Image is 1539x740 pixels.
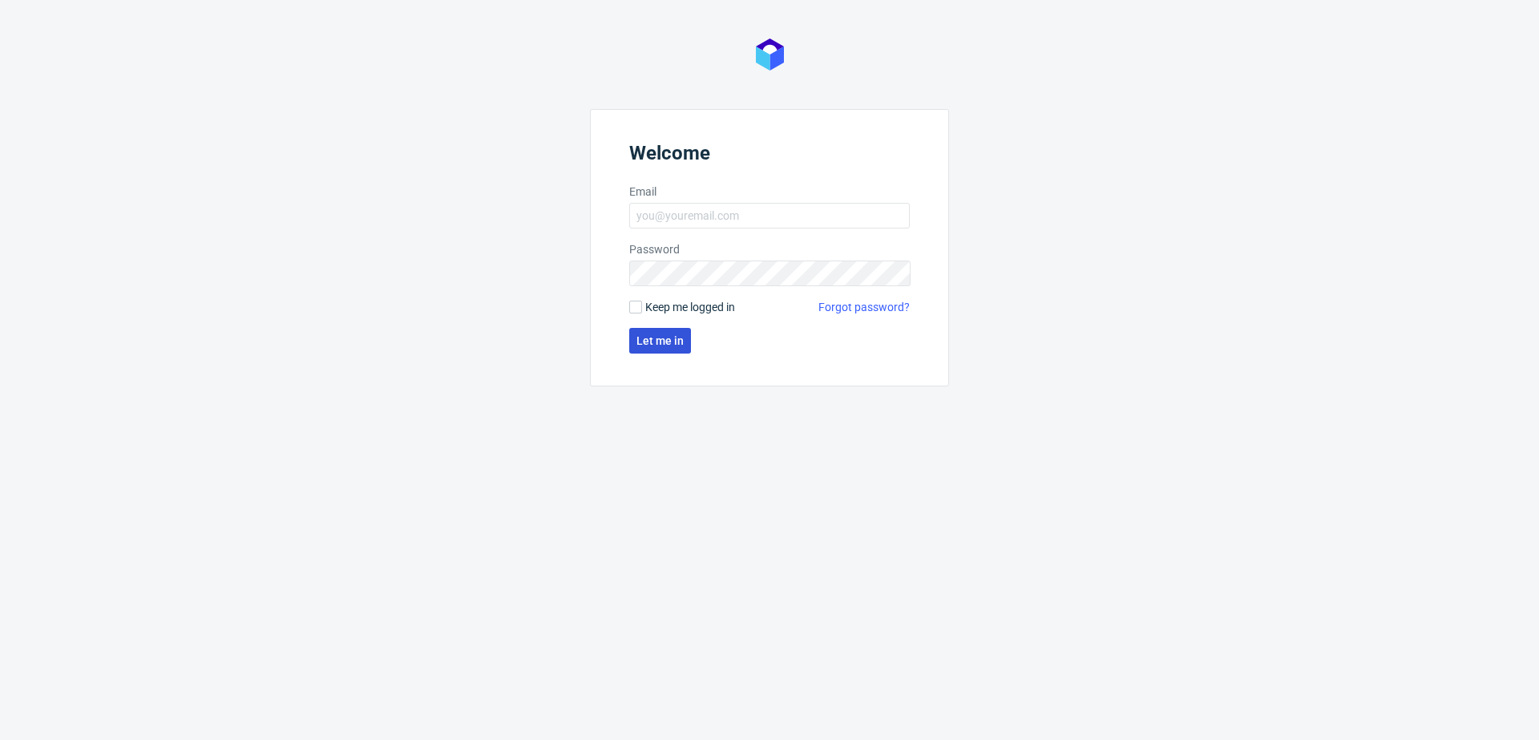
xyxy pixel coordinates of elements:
span: Let me in [636,335,684,346]
label: Email [629,184,910,200]
input: you@youremail.com [629,203,910,228]
button: Let me in [629,328,691,354]
a: Forgot password? [818,299,910,315]
span: Keep me logged in [645,299,735,315]
label: Password [629,241,910,257]
header: Welcome [629,142,910,171]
